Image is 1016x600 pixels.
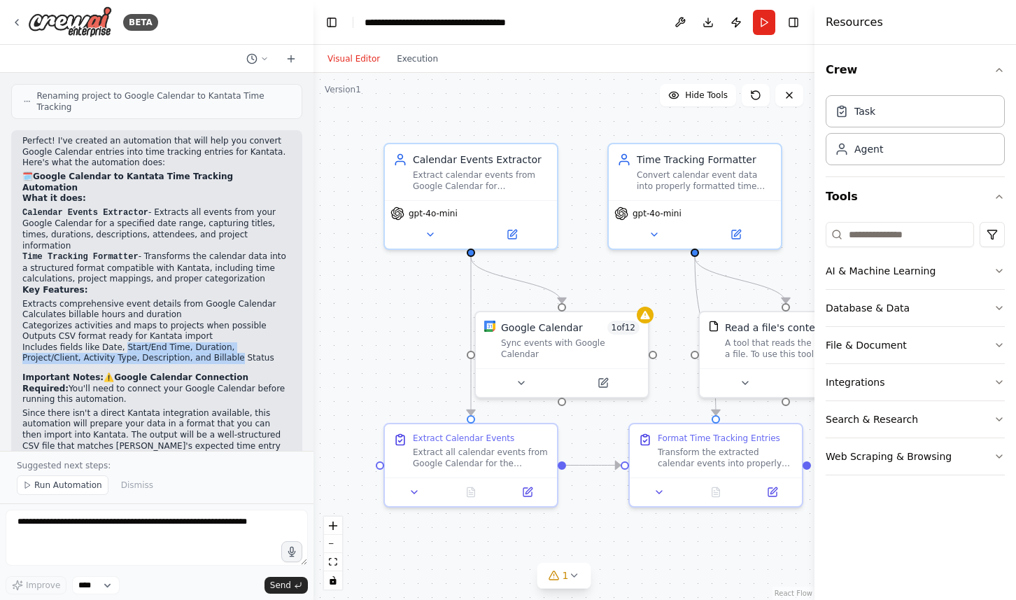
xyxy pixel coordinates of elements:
[22,193,86,203] strong: What it does:
[413,433,514,444] div: Extract Calendar Events
[826,327,1005,363] button: File & Document
[501,321,583,335] div: Google Calendar
[725,337,863,360] div: A tool that reads the content of a file. To use this tool, provide a 'file_path' parameter with t...
[413,447,549,469] div: Extract all calendar events from Google Calendar for the specified {date_range}. Gather comprehen...
[696,226,775,243] button: Open in side panel
[826,438,1005,475] button: Web Scraping & Browsing
[501,337,640,360] div: Sync events with Google Calendar
[123,14,158,31] div: BETA
[325,84,361,95] div: Version 1
[34,480,102,491] span: Run Automation
[6,576,66,594] button: Improve
[688,257,793,303] g: Edge from 0d0d5545-3b56-46a4-ac06-866d8058049b to 3fa87c84-bd84-47b6-9f1b-2676de8af6f1
[607,143,782,250] div: Time Tracking FormatterConvert calendar event data into properly formatted time tracking entries ...
[324,553,342,571] button: fit view
[324,517,342,535] button: zoom in
[281,541,302,562] button: Click to speak your automation idea
[637,153,772,167] div: Time Tracking Formatter
[826,14,883,31] h4: Resources
[22,252,139,262] code: Time Tracking Formatter
[698,311,873,398] div: FileReadToolRead a file's contentA tool that reads the content of a file. To use this tool, provi...
[413,153,549,167] div: Calendar Events Extractor
[22,172,291,193] h2: 🗓️
[826,253,1005,289] button: AI & Machine Learning
[633,208,682,219] span: gpt-4o-mini
[854,142,883,156] div: Agent
[563,375,642,391] button: Open in side panel
[464,257,569,303] g: Edge from ee0de0a7-0ec5-4d62-8d5a-19bc11e9a3cf to ee03ac31-a203-4ecc-b6b7-69a1716da9ab
[322,13,341,32] button: Hide left sidebar
[241,50,274,67] button: Switch to previous chat
[464,257,478,415] g: Edge from ee0de0a7-0ec5-4d62-8d5a-19bc11e9a3cf to 55b17d0d-7383-47a6-8207-e119b876f144
[484,321,495,332] img: Google Calendar
[725,321,825,335] div: Read a file's content
[17,475,108,495] button: Run Automation
[708,321,719,332] img: FileReadTool
[22,172,233,193] strong: Google Calendar to Kantata Time Tracking Automation
[826,90,1005,176] div: Crew
[22,299,291,310] li: Extracts comprehensive event details from Google Calendar
[36,90,290,113] span: Renaming project to Google Calendar to Kantata Time Tracking
[22,136,291,169] p: Perfect! I've created an automation that will help you convert Google Calendar entries into time ...
[324,571,342,589] button: toggle interactivity
[686,484,746,501] button: No output available
[826,290,1005,326] button: Database & Data
[854,104,875,118] div: Task
[114,475,160,495] button: Dismiss
[22,251,291,285] li: - Transforms the calendar data into a structured format compatible with Kantata, including time c...
[685,90,728,101] span: Hide Tools
[660,84,736,106] button: Hide Tools
[658,447,793,469] div: Transform the extracted calendar events into properly formatted time tracking entries suitable fo...
[28,6,112,38] img: Logo
[17,460,297,471] p: Suggested next steps:
[775,589,812,597] a: React Flow attribution
[22,321,291,332] li: Categorizes activities and maps to projects when possible
[319,50,388,67] button: Visual Editor
[22,372,291,405] p: ⚠️ You'll need to connect your Google Calendar before running this automation.
[22,372,104,382] strong: Important Notes:
[474,311,649,398] div: Google CalendarGoogle Calendar1of12Sync events with Google Calendar
[22,342,291,364] li: Includes fields like Date, Start/End Time, Duration, Project/Client, Activity Type, Description, ...
[280,50,302,67] button: Start a new chat
[566,459,621,473] g: Edge from 55b17d0d-7383-47a6-8207-e119b876f144 to c9349833-31d1-430a-8747-cf49083bb77b
[503,484,551,501] button: Open in side panel
[26,580,60,591] span: Improve
[270,580,291,591] span: Send
[826,177,1005,216] button: Tools
[121,480,153,491] span: Dismiss
[563,568,569,582] span: 1
[383,143,558,250] div: Calendar Events ExtractorExtract calendar events from Google Calendar for {date_range} and prepar...
[383,423,558,508] div: Extract Calendar EventsExtract all calendar events from Google Calendar for the specified {date_r...
[537,563,591,589] button: 1
[688,257,723,415] g: Edge from 0d0d5545-3b56-46a4-ac06-866d8058049b to c9349833-31d1-430a-8747-cf49083bb77b
[22,331,291,342] li: Outputs CSV format ready for Kantata import
[748,484,796,501] button: Open in side panel
[637,169,772,192] div: Convert calendar event data into properly formatted time tracking entries compatible with Kantata...
[784,13,803,32] button: Hide right sidebar
[607,321,640,335] span: Number of enabled actions
[324,535,342,553] button: zoom out
[22,408,291,463] p: Since there isn't a direct Kantata integration available, this automation will prepare your data ...
[22,285,87,295] strong: Key Features:
[826,216,1005,487] div: Tools
[658,433,780,444] div: Format Time Tracking Entries
[472,226,551,243] button: Open in side panel
[413,169,549,192] div: Extract calendar events from Google Calendar for {date_range} and prepare them in a structured fo...
[264,577,308,594] button: Send
[409,208,458,219] span: gpt-4o-mini
[388,50,446,67] button: Execution
[826,364,1005,400] button: Integrations
[22,372,248,393] strong: Google Calendar Connection Required:
[324,517,342,589] div: React Flow controls
[628,423,803,508] div: Format Time Tracking EntriesTransform the extracted calendar events into properly formatted time ...
[826,50,1005,90] button: Crew
[365,15,522,29] nav: breadcrumb
[826,401,1005,438] button: Search & Research
[442,484,501,501] button: No output available
[22,309,291,321] li: Calculates billable hours and duration
[22,208,148,218] code: Calendar Events Extractor
[22,207,291,251] li: - Extracts all events from your Google Calendar for a specified date range, capturing titles, tim...
[787,375,866,391] button: Open in side panel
